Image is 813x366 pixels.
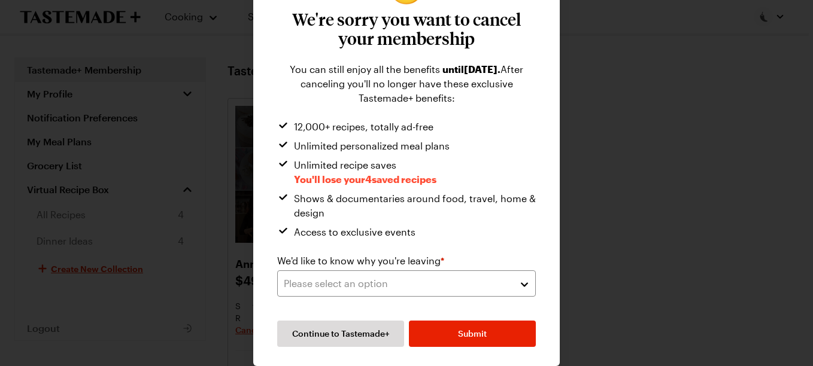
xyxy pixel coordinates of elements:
[294,191,536,220] span: Shows & documentaries around food, travel, home & design
[277,321,404,347] button: Continue to Tastemade+
[294,158,436,187] span: Unlimited recipe saves
[277,270,536,297] button: Please select an option
[294,225,415,239] span: Access to exclusive events
[292,328,390,340] span: Continue to Tastemade+
[277,62,536,105] div: You can still enjoy all the benefits After canceling you'll no longer have these exclusive Tastem...
[284,276,511,291] div: Please select an option
[294,120,433,134] span: 12,000+ recipes, totally ad-free
[294,139,450,153] span: Unlimited personalized meal plans
[442,63,500,75] span: until [DATE] .
[409,321,536,347] button: Submit
[277,254,444,268] label: We'd like to know why you're leaving
[294,173,436,185] span: You'll lose your 4 saved recipes
[277,10,536,48] h3: We're sorry you want to cancel your membership
[458,328,487,340] span: Submit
